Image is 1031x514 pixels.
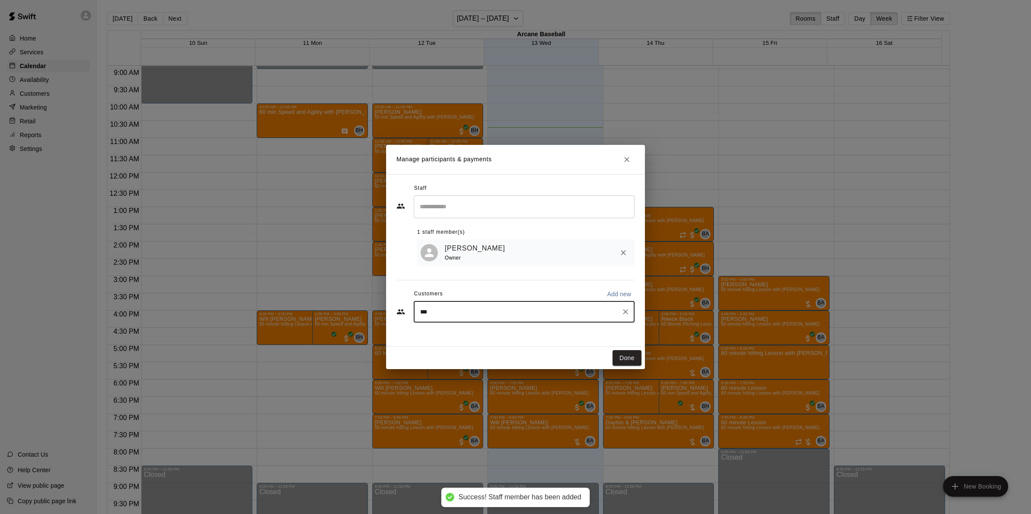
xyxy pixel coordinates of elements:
[445,255,461,261] span: Owner
[619,306,632,318] button: Clear
[396,155,492,164] p: Manage participants & payments
[396,307,405,316] svg: Customers
[607,290,631,298] p: Add new
[445,243,505,254] a: [PERSON_NAME]
[613,350,641,366] button: Done
[604,287,635,301] button: Add new
[619,152,635,167] button: Close
[417,226,465,239] span: 1 staff member(s)
[414,195,635,218] div: Search staff
[414,287,443,301] span: Customers
[396,202,405,210] svg: Staff
[421,244,438,261] div: Bryan Anderson
[414,301,635,323] div: Start typing to search customers...
[414,182,427,195] span: Staff
[459,493,581,502] div: Success! Staff member has been added
[616,245,631,260] button: Remove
